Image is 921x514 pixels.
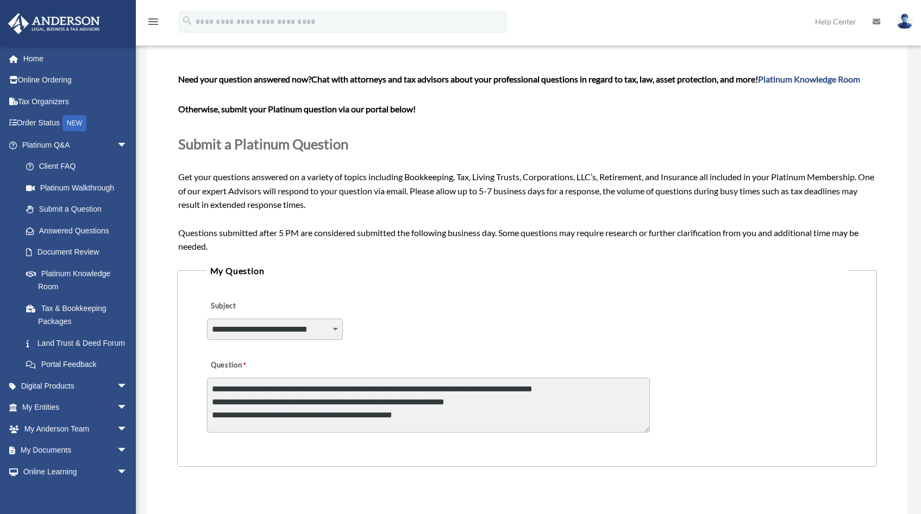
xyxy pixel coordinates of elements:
a: Home [8,48,144,69]
a: Platinum Q&Aarrow_drop_down [8,134,144,156]
i: menu [147,15,160,28]
span: Chat with attorneys and tax advisors about your professional questions in regard to tax, law, ass... [311,74,860,84]
a: Document Review [15,242,144,263]
img: Anderson Advisors Platinum Portal [5,13,103,34]
a: My Anderson Teamarrow_drop_down [8,418,144,440]
a: My Documentsarrow_drop_down [8,440,144,461]
a: Online Learningarrow_drop_down [8,461,144,483]
a: Order StatusNEW [8,112,144,135]
img: User Pic [897,14,913,29]
span: Get your questions answered on a variety of topics including Bookkeeping, Tax, Living Trusts, Cor... [178,74,876,251]
span: arrow_drop_down [117,461,139,483]
a: Client FAQ [15,156,144,177]
span: Need your question answered now? [178,74,311,84]
a: menu [147,19,160,28]
span: arrow_drop_down [117,134,139,156]
a: Tax & Bookkeeping Packages [15,297,144,332]
a: Digital Productsarrow_drop_down [8,375,144,397]
a: Platinum Knowledge Room [758,74,860,84]
label: Question [207,358,291,373]
a: Platinum Walkthrough [15,177,144,199]
a: Tax Organizers [8,91,144,112]
span: Submit a Platinum Question [178,136,348,152]
a: Platinum Knowledge Room [15,263,144,297]
label: Subject [207,299,310,314]
a: My Entitiesarrow_drop_down [8,397,144,418]
span: arrow_drop_down [117,375,139,397]
div: NEW [62,115,86,131]
legend: My Question [206,263,849,278]
b: Otherwise, submit your Platinum question via our portal below! [178,104,416,114]
span: arrow_drop_down [117,440,139,462]
span: arrow_drop_down [117,397,139,419]
i: search [181,15,193,27]
a: Portal Feedback [15,354,144,376]
a: Land Trust & Deed Forum [15,332,144,354]
a: Answered Questions [15,220,144,242]
a: Submit a Question [15,199,139,220]
a: Online Ordering [8,69,144,91]
span: arrow_drop_down [117,418,139,440]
